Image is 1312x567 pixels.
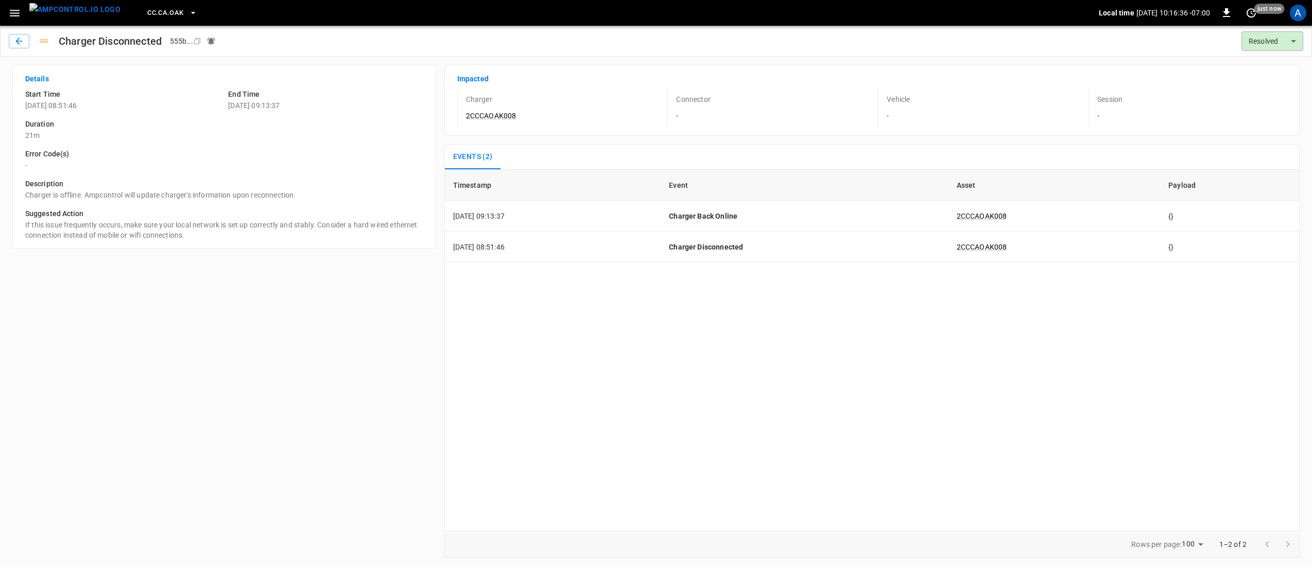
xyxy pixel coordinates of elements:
[669,211,940,221] p: Charger Back Online
[1160,170,1299,201] th: Payload
[957,243,1007,251] a: 2CCCAOAK008
[25,160,423,170] p: -
[228,100,423,111] p: [DATE] 09:13:37
[1160,201,1299,232] td: {}
[1254,4,1285,14] span: just now
[25,89,220,100] h6: Start Time
[878,88,1076,127] div: -
[25,220,423,240] p: If this issue frequently occurs, make sure your local network is set up correctly and stably. Con...
[445,201,661,232] td: [DATE] 09:13:37
[445,170,661,201] th: Timestamp
[445,170,1299,262] table: sessions table
[667,88,866,127] div: -
[170,36,193,46] div: 555b ...
[1182,537,1206,552] div: 100
[1243,5,1259,21] button: set refresh interval
[25,100,220,111] p: [DATE] 08:51:46
[1097,94,1123,104] p: Session
[25,190,423,200] p: Charger is offline. Ampcontrol will update charger's information upon reconnection.
[1136,8,1210,18] p: [DATE] 10:16:36 -07:00
[25,130,423,140] p: 21m
[1241,31,1303,51] div: Resolved
[948,170,1160,201] th: Asset
[147,7,183,19] span: CC.CA.OAK
[25,149,423,160] h6: Error Code(s)
[1160,232,1299,262] td: {}
[206,37,216,46] div: Notifications sent
[466,94,492,104] p: Charger
[669,242,940,252] p: Charger Disconnected
[228,89,423,100] h6: End Time
[661,170,948,201] th: Event
[29,3,120,16] img: ampcontrol.io logo
[25,208,423,220] h6: Suggested Action
[1099,8,1134,18] p: Local time
[1131,539,1181,550] p: Rows per page:
[1290,5,1306,21] div: profile-icon
[445,145,501,169] button: Events (2)
[887,94,910,104] p: Vehicle
[59,33,162,49] h1: Charger Disconnected
[957,212,1007,220] a: 2CCCAOAK008
[457,74,1287,84] p: Impacted
[1089,88,1287,127] div: -
[143,3,201,23] button: CC.CA.OAK
[1219,539,1247,550] p: 1–2 of 2
[25,179,423,190] h6: Description
[466,112,516,120] a: 2CCCAOAK008
[193,36,203,47] div: copy
[25,119,423,130] h6: Duration
[445,232,661,262] td: [DATE] 08:51:46
[444,169,1300,530] div: sessions table
[676,94,710,104] p: Connector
